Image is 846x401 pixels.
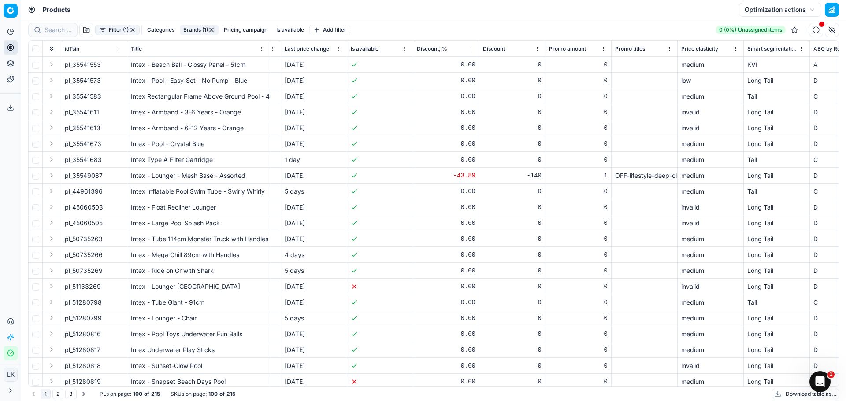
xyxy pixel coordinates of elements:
[681,330,740,338] div: medium
[417,60,475,69] div: 0.00
[285,378,305,385] span: [DATE]
[46,360,57,371] button: Expand
[65,203,103,212] span: pl_45060503
[747,250,806,259] div: Long Tail
[549,155,608,164] div: 0
[285,61,305,68] span: [DATE]
[131,377,266,386] div: Intex - Snapset Beach Days Pool
[285,124,305,132] span: [DATE]
[417,76,475,85] div: 0.00
[285,298,305,306] span: [DATE]
[681,377,740,386] div: medium
[483,377,542,386] div: 0
[65,124,100,132] span: pl_35541613
[483,314,542,323] div: 0
[46,138,57,149] button: Expand
[417,124,475,132] div: 0.00
[131,187,266,196] div: Intex Inflatable Pool Swim Tube - Swirly Whirly
[483,219,542,228] div: 0
[285,330,305,338] span: [DATE]
[100,390,131,397] span: PLs on page :
[747,346,806,354] div: Long Tail
[285,346,305,353] span: [DATE]
[131,92,266,101] div: Intex Rectangular Frame Above Ground Pool - 4.50m x 2.20m x 84cm
[483,250,542,259] div: 0
[417,314,475,323] div: 0.00
[41,389,51,399] button: 1
[549,250,608,259] div: 0
[131,298,266,307] div: Intex - Tube Giant - 91cm
[309,25,350,35] button: Add filter
[681,203,740,212] div: invalid
[747,171,806,180] div: Long Tail
[285,156,300,163] span: 1 day
[417,298,475,307] div: 0.00
[417,361,475,370] div: 0.00
[43,5,70,14] nav: breadcrumb
[549,219,608,228] div: 0
[131,330,266,338] div: Intex - Pool Toys Underwater Fun Balls
[43,5,70,14] span: Products
[131,266,266,275] div: Intex - Ride on Gr with Shark
[65,346,100,354] span: pl_51280817
[46,59,57,70] button: Expand
[417,203,475,212] div: 0.00
[747,203,806,212] div: Long Tail
[747,124,806,132] div: Long Tail
[681,282,740,291] div: invalid
[208,390,218,397] strong: 100
[483,140,542,148] div: 0
[46,122,57,133] button: Expand
[65,45,79,52] span: idTsin
[285,267,304,274] span: 5 days
[285,235,305,243] span: [DATE]
[171,390,207,397] span: SKUs on page :
[549,314,608,323] div: 0
[65,108,99,117] span: pl_35541611
[285,172,305,179] span: [DATE]
[747,314,806,323] div: Long Tail
[65,314,102,323] span: pl_51280799
[417,108,475,117] div: 0.00
[65,171,103,180] span: pl_35549087
[151,390,160,397] strong: 215
[483,203,542,212] div: 0
[549,124,608,132] div: 0
[747,92,806,101] div: Tail
[46,91,57,101] button: Expand
[681,155,740,164] div: medium
[46,186,57,196] button: Expand
[681,45,718,52] span: Price elasticity
[46,233,57,244] button: Expand
[747,361,806,370] div: Long Tail
[285,203,305,211] span: [DATE]
[681,124,740,132] div: invalid
[46,217,57,228] button: Expand
[133,390,142,397] strong: 100
[549,171,608,180] div: 1
[46,281,57,291] button: Expand
[65,330,101,338] span: pl_51280816
[65,60,101,69] span: pl_35541553
[549,330,608,338] div: 0
[65,219,103,228] span: pl_45060505
[417,282,475,291] div: 0.00
[285,362,305,369] span: [DATE]
[65,155,102,164] span: pl_35541683
[483,298,542,307] div: 0
[46,249,57,260] button: Expand
[285,314,304,322] span: 5 days
[417,171,475,180] div: -43.89
[681,76,740,85] div: low
[549,298,608,307] div: 0
[46,202,57,212] button: Expand
[483,361,542,370] div: 0
[681,346,740,354] div: medium
[131,45,142,52] span: Title
[65,377,101,386] span: pl_51280819
[681,140,740,148] div: medium
[738,26,782,33] span: Unassigned items
[417,140,475,148] div: 0.00
[615,171,674,180] div: OFF-lifestyle-deep-clearance-2025-05-13
[747,377,806,386] div: Long Tail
